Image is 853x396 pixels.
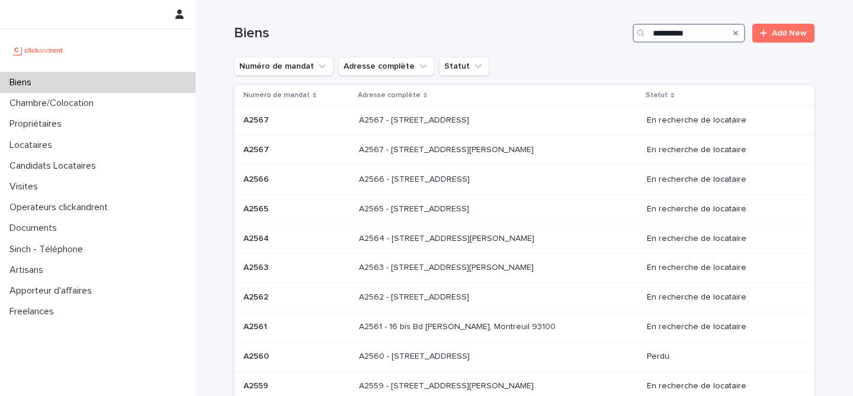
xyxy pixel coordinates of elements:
p: Freelances [5,306,63,317]
p: Numéro de mandat [243,89,310,102]
p: Chambre/Colocation [5,98,103,109]
p: A2567 [243,143,271,155]
p: A2567 - [STREET_ADDRESS] [359,113,472,125]
p: En recherche de locataire [647,145,796,155]
p: En recherche de locataire [647,234,796,244]
p: Sinch - Téléphone [5,244,92,255]
input: Search [633,24,745,43]
span: Add New [772,29,807,37]
p: A2561 - 16 bis Bd [PERSON_NAME], Montreuil 93100 [359,320,558,332]
p: A2560 - [STREET_ADDRESS] [359,349,472,362]
p: Apporteur d'affaires [5,285,101,297]
tr: A2566A2566 A2566 - [STREET_ADDRESS]A2566 - [STREET_ADDRESS] En recherche de locataire [234,165,814,194]
p: Biens [5,77,41,88]
p: A2566 [243,172,271,185]
p: En recherche de locataire [647,322,796,332]
tr: A2567A2567 A2567 - [STREET_ADDRESS][PERSON_NAME]A2567 - [STREET_ADDRESS][PERSON_NAME] En recherch... [234,136,814,165]
p: A2560 [243,349,271,362]
tr: A2562A2562 A2562 - [STREET_ADDRESS]A2562 - [STREET_ADDRESS] En recherche de locataire [234,283,814,313]
p: A2563 - 781 Avenue de Monsieur Teste, Montpellier 34070 [359,260,536,273]
p: A2562 - [STREET_ADDRESS] [359,290,472,302]
p: Documents [5,223,66,234]
tr: A2560A2560 A2560 - [STREET_ADDRESS]A2560 - [STREET_ADDRESS] Perdu [234,342,814,371]
p: Operateurs clickandrent [5,202,117,213]
p: Perdu [647,352,796,362]
p: A2563 [243,260,271,273]
tr: A2565A2565 A2565 - [STREET_ADDRESS]A2565 - [STREET_ADDRESS] En recherche de locataire [234,194,814,224]
tr: A2567A2567 A2567 - [STREET_ADDRESS]A2567 - [STREET_ADDRESS] En recherche de locataire [234,106,814,136]
p: A2564 - [STREET_ADDRESS][PERSON_NAME] [359,231,537,244]
p: A2559 - [STREET_ADDRESS][PERSON_NAME] [359,379,536,391]
p: A2562 [243,290,271,302]
p: En recherche de locataire [647,381,796,391]
p: A2567 [243,113,271,125]
tr: A2564A2564 A2564 - [STREET_ADDRESS][PERSON_NAME]A2564 - [STREET_ADDRESS][PERSON_NAME] En recherch... [234,224,814,253]
p: Visites [5,181,47,192]
p: En recherche de locataire [647,175,796,185]
p: Locataires [5,140,62,151]
p: A2566 - [STREET_ADDRESS] [359,172,472,185]
a: Add New [752,24,814,43]
p: Artisans [5,265,53,276]
tr: A2561A2561 A2561 - 16 bis Bd [PERSON_NAME], Montreuil 93100A2561 - 16 bis Bd [PERSON_NAME], Montr... [234,312,814,342]
p: Candidats Locataires [5,160,105,172]
p: A2559 [243,379,271,391]
p: En recherche de locataire [647,115,796,125]
p: En recherche de locataire [647,292,796,302]
p: A2565 - [STREET_ADDRESS] [359,202,472,214]
p: Statut [646,89,668,102]
button: Numéro de mandat [234,57,333,76]
tr: A2563A2563 A2563 - [STREET_ADDRESS][PERSON_NAME]A2563 - [STREET_ADDRESS][PERSON_NAME] En recherch... [234,253,814,283]
p: A2564 [243,231,271,244]
button: Adresse complète [338,57,434,76]
p: A2565 [243,202,271,214]
button: Statut [439,57,489,76]
p: En recherche de locataire [647,204,796,214]
p: A2567 - [STREET_ADDRESS][PERSON_NAME] [359,143,536,155]
img: UCB0brd3T0yccxBKYDjQ [9,38,67,62]
p: En recherche de locataire [647,263,796,273]
p: A2561 [243,320,270,332]
p: Adresse complète [358,89,421,102]
h1: Biens [234,25,628,42]
p: Propriétaires [5,118,71,130]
